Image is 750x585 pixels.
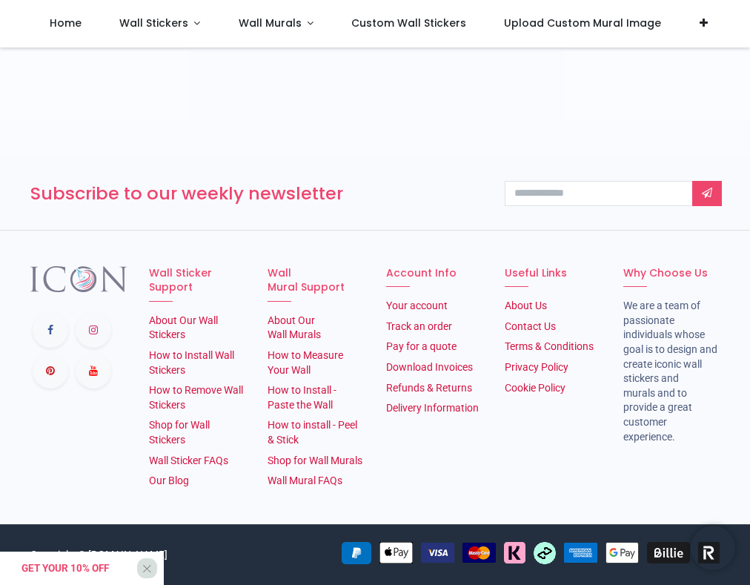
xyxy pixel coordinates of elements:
img: VISA [421,543,454,563]
a: Shop for Wall Murals [268,455,362,466]
span: Custom Wall Stickers [351,16,466,30]
span: Upload Custom Mural Image [504,16,661,30]
a: Cookie Policy [505,382,565,394]
h6: Why Choose Us [623,266,720,281]
img: Klarna [504,542,525,563]
h6: Useful Links [505,266,601,281]
li: We are a team of passionate individuals whose goal is to design and create iconic wall stickers a... [623,299,720,444]
a: Copyright © [DOMAIN_NAME] [30,549,167,561]
a: Shop for Wall Stickers [149,419,210,446]
h6: Account Info [386,266,482,281]
span: Home [50,16,82,30]
iframe: Customer reviews powered by Trustpilot [30,6,720,110]
img: American Express [564,543,597,563]
span: Wall Murals [239,16,302,30]
a: Your account [386,300,448,311]
img: Afterpay Clearpay [534,542,556,564]
h6: Wall Mural Support [268,266,364,295]
a: How to Remove Wall Stickers [149,384,243,411]
span: Wall Stickers [119,16,188,30]
a: Our Blog [149,475,189,486]
a: How to Measure Your Wall [268,349,343,376]
img: Google Pay [605,542,639,563]
a: About Our Wall Murals [268,314,321,341]
a: How to install - Peel & Stick [268,419,357,446]
a: Privacy Policy [505,361,568,373]
a: About Us​ [505,300,547,311]
a: Pay for a quote [386,340,457,352]
img: PayPal [342,542,371,564]
iframe: Brevo live chat [691,526,735,570]
img: Apple Pay [379,542,413,563]
a: Delivery Information [386,402,479,414]
a: Wall Mural FAQs [268,475,342,486]
a: How to Install Wall Stickers [149,349,234,376]
h6: Wall Sticker Support [149,266,245,295]
img: Billie [647,542,690,563]
a: Terms & Conditions [505,340,594,352]
img: MasterCard [462,543,496,563]
a: Track an order [386,320,452,332]
a: Wall Sticker FAQs [149,455,228,466]
a: Download Invoices [386,361,473,373]
a: How to Install - Paste the Wall [268,384,336,411]
h3: Subscribe to our weekly newsletter [30,181,482,205]
a: About Our Wall Stickers [149,314,218,341]
a: Refunds & Returns [386,382,472,394]
a: Contact Us [505,320,556,332]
